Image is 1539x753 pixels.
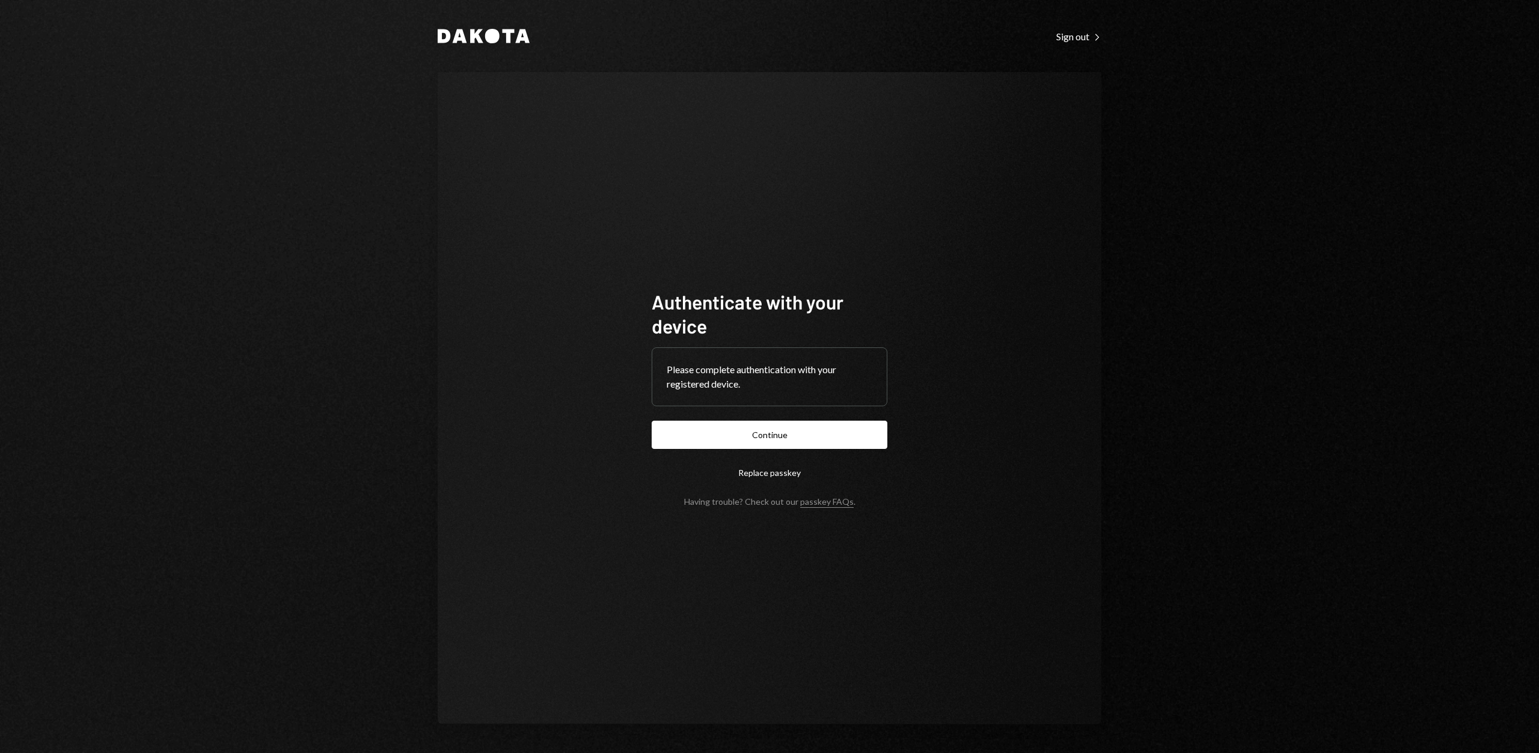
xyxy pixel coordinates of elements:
div: Sign out [1056,31,1101,43]
button: Replace passkey [652,459,887,487]
h1: Authenticate with your device [652,290,887,338]
a: passkey FAQs [800,496,854,508]
div: Having trouble? Check out our . [684,496,855,507]
a: Sign out [1056,29,1101,43]
div: Please complete authentication with your registered device. [667,362,872,391]
button: Continue [652,421,887,449]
